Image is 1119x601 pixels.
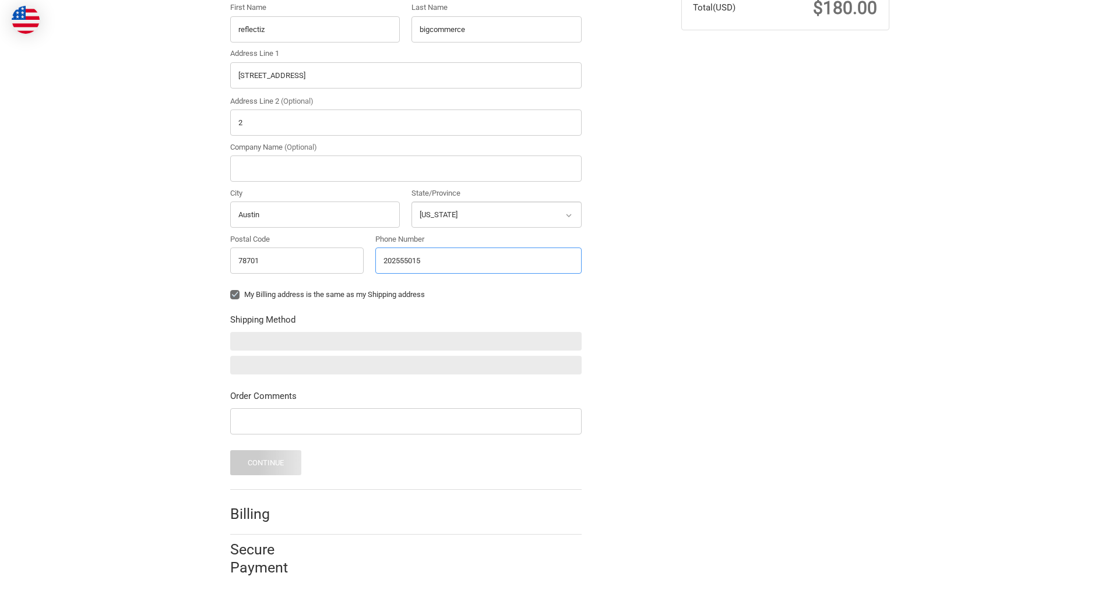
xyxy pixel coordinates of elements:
label: Postal Code [230,234,364,245]
label: City [230,188,400,199]
small: (Optional) [284,143,317,151]
span: Checkout [98,5,133,16]
label: My Billing address is the same as my Shipping address [230,290,582,299]
label: Address Line 1 [230,48,582,59]
img: duty and tax information for United States [12,6,40,34]
span: Total (USD) [693,2,736,13]
label: Address Line 2 [230,96,582,107]
legend: Order Comments [230,390,297,408]
h2: Billing [230,505,298,523]
label: Last Name [411,2,582,13]
legend: Shipping Method [230,313,295,332]
label: Company Name [230,142,582,153]
small: (Optional) [281,97,314,105]
label: Phone Number [375,234,582,245]
h2: Secure Payment [230,540,309,577]
label: State/Province [411,188,582,199]
label: First Name [230,2,400,13]
button: Continue [230,450,302,475]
